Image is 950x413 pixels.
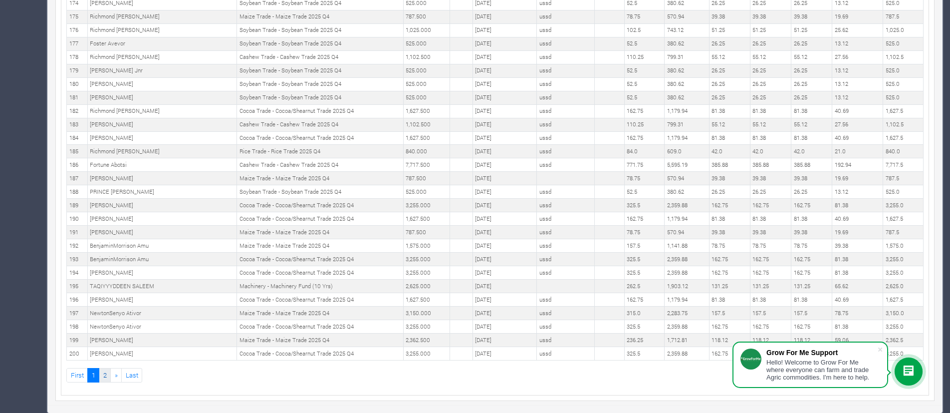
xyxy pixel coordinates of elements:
td: 81.38 [709,104,750,118]
td: 51.25 [791,23,832,37]
td: 787.5 [883,10,924,23]
td: 26.25 [791,91,832,104]
td: 194 [67,266,88,280]
td: 26.25 [750,64,791,77]
td: [DATE] [473,212,536,226]
td: 380.62 [665,77,709,91]
td: 1,179.94 [665,293,709,307]
td: 190 [67,212,88,226]
td: 19.69 [832,10,883,23]
td: [DATE] [473,185,536,199]
td: 787.5 [883,172,924,185]
td: ussd [537,64,595,77]
td: 26.25 [709,64,750,77]
td: 325.5 [624,253,665,266]
td: 162.75 [709,253,750,266]
td: 1,627.500 [403,131,450,145]
td: 162.75 [624,131,665,145]
td: 51.25 [709,23,750,37]
td: 5,595.19 [665,158,709,172]
td: 26.25 [750,37,791,50]
td: 3,255.0 [883,253,924,266]
td: 26.25 [791,77,832,91]
td: 385.88 [750,158,791,172]
td: 525.0 [883,37,924,50]
td: Maize Trade - Maize Trade 2025 Q4 [237,10,403,23]
td: 1,025.0 [883,23,924,37]
td: Foster Avevor [87,37,237,50]
span: » [115,371,118,380]
td: Soybean Trade - Soybean Trade 2025 Q4 [237,185,403,199]
td: 1,179.94 [665,212,709,226]
td: 51.25 [750,23,791,37]
td: Cocoa Trade - Cocoa/Shearnut Trade 2025 Q4 [237,199,403,212]
td: 2,359.88 [665,266,709,280]
td: 3,255.0 [883,199,924,212]
td: [DATE] [473,239,536,253]
td: [DATE] [473,50,536,64]
td: 787.500 [403,226,450,239]
td: 183 [67,118,88,131]
td: 840.000 [403,145,450,158]
td: ussd [537,266,595,280]
td: ussd [537,23,595,37]
td: 380.62 [665,91,709,104]
td: 40.69 [832,104,883,118]
td: Rice Trade - Rice Trade 2025 Q4 [237,145,403,158]
td: 162.75 [750,253,791,266]
td: 162.75 [791,253,832,266]
td: 13.12 [832,77,883,91]
td: Cocoa Trade - Cocoa/Shearnut Trade 2025 Q4 [237,131,403,145]
td: [DATE] [473,280,536,293]
td: 570.94 [665,172,709,185]
td: [PERSON_NAME] Jnr [87,64,237,77]
td: [PERSON_NAME] [87,77,237,91]
td: 81.38 [709,212,750,226]
td: 195 [67,280,88,293]
td: 40.69 [832,131,883,145]
td: [PERSON_NAME] [87,131,237,145]
td: 525.000 [403,37,450,50]
td: 26.25 [709,91,750,104]
td: 525.0 [883,64,924,77]
td: 19.69 [832,226,883,239]
td: 1,627.500 [403,212,450,226]
td: ussd [537,50,595,64]
td: ussd [537,253,595,266]
td: 187 [67,172,88,185]
td: 162.75 [624,293,665,307]
td: 380.62 [665,185,709,199]
td: [DATE] [473,23,536,37]
td: 3,255.000 [403,199,450,212]
td: 525.0 [883,185,924,199]
td: 192 [67,239,88,253]
div: Hello! Welcome to Grow For Me where everyone can farm and trade Agric commodities. I'm here to help. [766,359,877,381]
td: 131.25 [791,280,832,293]
td: 52.5 [624,37,665,50]
td: [DATE] [473,104,536,118]
td: Cocoa Trade - Cocoa/Shearnut Trade 2025 Q4 [237,212,403,226]
td: [PERSON_NAME] [87,293,237,307]
td: 81.38 [709,293,750,307]
td: 131.25 [750,280,791,293]
td: 570.94 [665,10,709,23]
td: 1,903.12 [665,280,709,293]
td: PRINCE [PERSON_NAME] [87,185,237,199]
div: Grow For Me Support [766,349,877,357]
td: 380.62 [665,37,709,50]
td: 65.62 [832,280,883,293]
td: 81.38 [791,104,832,118]
td: ussd [537,91,595,104]
td: 2,625.000 [403,280,450,293]
td: 13.12 [832,91,883,104]
td: Cocoa Trade - Cocoa/Shearnut Trade 2025 Q4 [237,253,403,266]
td: 39.38 [750,226,791,239]
td: 1,627.5 [883,104,924,118]
td: ussd [537,212,595,226]
td: Soybean Trade - Soybean Trade 2025 Q4 [237,23,403,37]
td: 40.69 [832,212,883,226]
td: 162.75 [791,199,832,212]
td: 1,102.5 [883,50,924,64]
td: Cashew Trade - Cashew Trade 2025 Q4 [237,118,403,131]
td: [DATE] [473,226,536,239]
